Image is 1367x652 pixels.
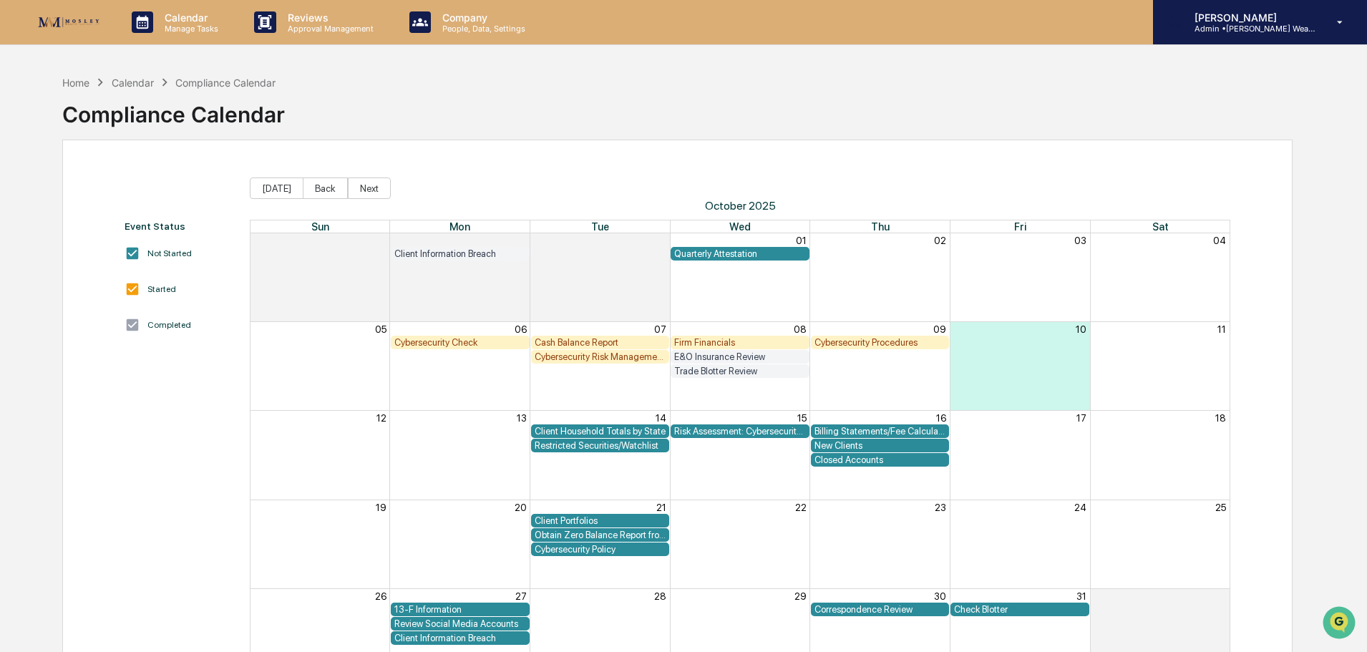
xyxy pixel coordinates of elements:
[125,220,235,232] div: Event Status
[535,440,666,451] div: Restricted Securities/Watchlist
[175,77,276,89] div: Compliance Calendar
[814,337,946,348] div: Cybersecurity Procedures
[104,294,115,306] div: 🗄️
[64,124,197,135] div: We're available if you need us!
[1215,502,1226,513] button: 25
[14,294,26,306] div: 🖐️
[376,502,386,513] button: 19
[1074,502,1086,513] button: 24
[535,351,666,362] div: Cybersecurity Risk Management and Strategy
[431,24,532,34] p: People, Data, Settings
[29,293,92,307] span: Preclearance
[654,235,666,246] button: 30
[1074,235,1086,246] button: 03
[1215,590,1226,602] button: 01
[14,159,96,170] div: Past conversations
[147,248,192,258] div: Not Started
[794,590,807,602] button: 29
[935,502,946,513] button: 23
[517,412,527,424] button: 13
[1215,412,1226,424] button: 18
[29,320,90,334] span: Data Lookup
[153,24,225,34] p: Manage Tasks
[311,220,329,233] span: Sun
[1014,220,1026,233] span: Fri
[303,177,348,199] button: Back
[591,220,609,233] span: Tue
[119,195,124,206] span: •
[64,110,235,124] div: Start new chat
[348,177,391,199] button: Next
[44,195,116,206] span: [PERSON_NAME]
[674,366,806,376] div: Trade Blotter Review
[449,220,470,233] span: Mon
[656,412,666,424] button: 14
[1183,24,1316,34] p: Admin • [PERSON_NAME] Wealth
[14,30,261,53] p: How can we help?
[934,590,946,602] button: 30
[1076,412,1086,424] button: 17
[142,355,173,366] span: Pylon
[14,220,37,243] img: Tammy Steffen
[431,11,532,24] p: Company
[535,426,666,437] div: Client Household Totals by State
[515,502,527,513] button: 20
[656,502,666,513] button: 21
[674,351,806,362] div: E&O Insurance Review
[118,293,177,307] span: Attestations
[1213,235,1226,246] button: 04
[1321,605,1360,643] iframe: Open customer support
[1076,323,1086,335] button: 10
[62,77,89,89] div: Home
[147,320,191,330] div: Completed
[535,544,666,555] div: Cybersecurity Policy
[30,110,56,135] img: 8933085812038_c878075ebb4cc5468115_72.jpg
[1183,11,1316,24] p: [PERSON_NAME]
[1217,323,1226,335] button: 11
[535,515,666,526] div: Client Portfolios
[1076,590,1086,602] button: 31
[243,114,261,131] button: Start new chat
[933,323,946,335] button: 09
[62,90,285,127] div: Compliance Calendar
[44,233,116,245] span: [PERSON_NAME]
[795,502,807,513] button: 22
[374,235,386,246] button: 28
[394,604,526,615] div: 13-F Information
[797,412,807,424] button: 15
[394,248,526,259] div: Client Information Breach
[14,321,26,333] div: 🔎
[796,235,807,246] button: 01
[515,235,527,246] button: 29
[14,181,37,204] img: Tammy Steffen
[276,24,381,34] p: Approval Management
[9,287,98,313] a: 🖐️Preclearance
[954,604,1086,615] div: Check Blotter
[814,426,946,437] div: Billing Statements/Fee Calculations Report
[934,235,946,246] button: 02
[276,11,381,24] p: Reviews
[394,618,526,629] div: Review Social Media Accounts
[112,77,154,89] div: Calendar
[814,440,946,451] div: New Clients
[14,110,40,135] img: 1746055101610-c473b297-6a78-478c-a979-82029cc54cd1
[394,337,526,348] div: Cybersecurity Check
[674,337,806,348] div: Firm Financials
[376,412,386,424] button: 12
[654,323,666,335] button: 07
[9,314,96,340] a: 🔎Data Lookup
[394,633,526,643] div: Client Information Breach
[222,156,261,173] button: See all
[101,354,173,366] a: Powered byPylon
[127,195,156,206] span: [DATE]
[375,590,386,602] button: 26
[654,590,666,602] button: 28
[936,412,946,424] button: 16
[250,177,303,199] button: [DATE]
[814,604,946,615] div: Correspondence Review
[147,284,176,294] div: Started
[674,248,806,259] div: Quarterly Attestation
[535,337,666,348] div: Cash Balance Report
